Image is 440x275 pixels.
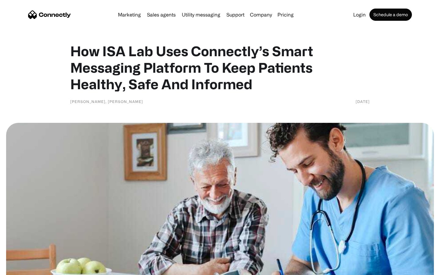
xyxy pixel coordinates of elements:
[369,9,412,21] a: Schedule a demo
[6,264,37,273] aside: Language selected: English
[70,43,370,92] h1: How ISA Lab Uses Connectly’s Smart Messaging Platform To Keep Patients Healthy, Safe And Informed
[224,12,247,17] a: Support
[12,264,37,273] ul: Language list
[351,12,368,17] a: Login
[356,98,370,105] div: [DATE]
[250,10,272,19] div: Company
[116,12,143,17] a: Marketing
[275,12,296,17] a: Pricing
[70,98,143,105] div: [PERSON_NAME], [PERSON_NAME]
[179,12,223,17] a: Utility messaging
[145,12,178,17] a: Sales agents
